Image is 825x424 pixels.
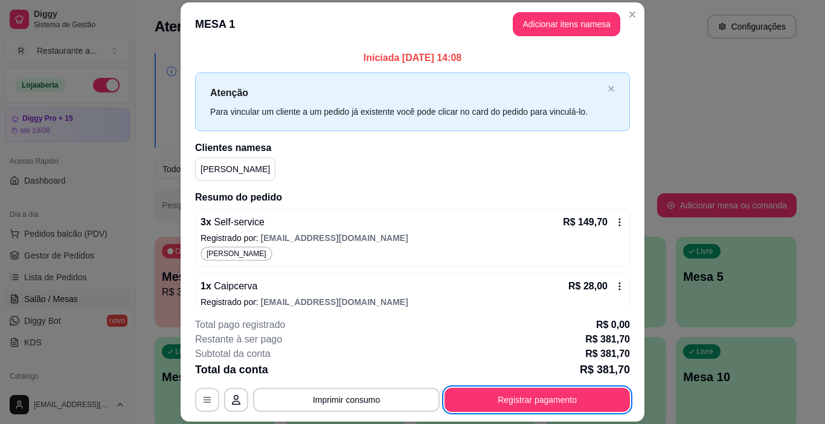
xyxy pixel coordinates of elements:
p: [PERSON_NAME] [201,163,270,175]
span: [EMAIL_ADDRESS][DOMAIN_NAME] [261,233,408,243]
button: Adicionar itens namesa [513,12,620,36]
header: MESA 1 [181,2,644,46]
p: Total da conta [195,361,268,378]
p: Subtotal da conta [195,347,271,361]
p: R$ 381,70 [585,347,630,361]
span: close [608,85,615,92]
p: 3 x [201,215,265,230]
p: 1 x [201,279,257,294]
p: Restante à ser pago [195,332,282,347]
p: R$ 28,00 [568,279,608,294]
button: Imprimir consumo [253,388,440,412]
p: R$ 149,70 [563,215,608,230]
div: Para vincular um cliente a um pedido já existente você pode clicar no card do pedido para vinculá... [210,105,603,118]
span: Self-service [211,217,265,227]
p: Total pago registrado [195,318,285,332]
span: [EMAIL_ADDRESS][DOMAIN_NAME] [261,297,408,307]
p: Registrado por: [201,296,624,308]
h2: Clientes na mesa [195,141,630,155]
button: Close [623,5,642,24]
p: R$ 381,70 [585,332,630,347]
h2: Resumo do pedido [195,190,630,205]
p: Registrado por: [201,232,624,244]
p: Atenção [210,85,603,100]
span: Caipcerva [211,281,257,291]
button: Registrar pagamento [445,388,630,412]
p: R$ 0,00 [596,318,630,332]
span: [PERSON_NAME] [204,249,269,259]
p: R$ 381,70 [580,361,630,378]
button: close [608,85,615,93]
p: Iniciada [DATE] 14:08 [195,51,630,65]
